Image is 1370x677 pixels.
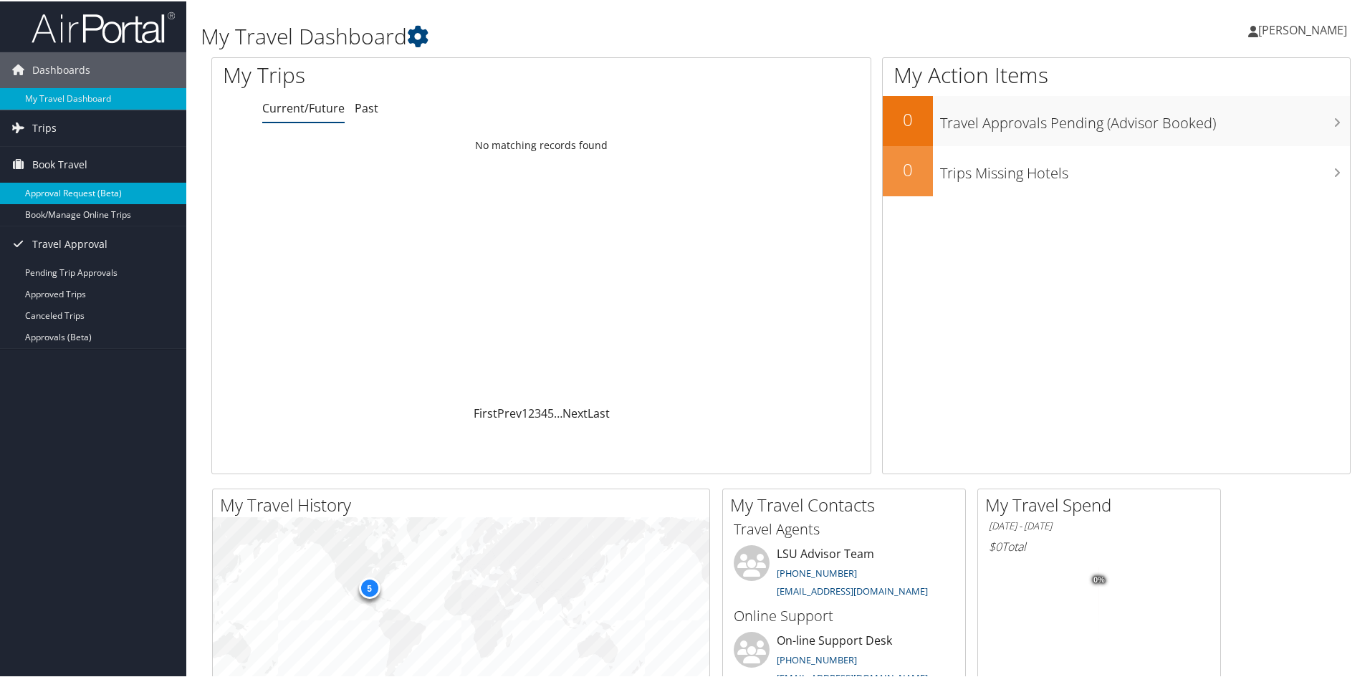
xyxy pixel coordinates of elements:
a: [PERSON_NAME] [1248,7,1361,50]
li: LSU Advisor Team [727,544,962,602]
h1: My Travel Dashboard [201,20,974,50]
span: Trips [32,109,57,145]
a: 0Trips Missing Hotels [883,145,1350,195]
a: Next [562,404,588,420]
a: 2 [528,404,535,420]
h3: Travel Agents [734,518,954,538]
h6: [DATE] - [DATE] [989,518,1209,532]
a: [PHONE_NUMBER] [777,652,857,665]
h1: My Action Items [883,59,1350,89]
a: 3 [535,404,541,420]
h2: 0 [883,106,933,130]
h2: My Travel History [220,491,709,516]
h1: My Trips [223,59,585,89]
a: 5 [547,404,554,420]
span: Book Travel [32,145,87,181]
a: [PHONE_NUMBER] [777,565,857,578]
img: airportal-logo.png [32,9,175,43]
div: 5 [358,576,380,597]
span: [PERSON_NAME] [1258,21,1347,37]
a: 4 [541,404,547,420]
span: Dashboards [32,51,90,87]
span: $0 [989,537,1002,553]
span: Travel Approval [32,225,107,261]
a: Prev [497,404,522,420]
a: [EMAIL_ADDRESS][DOMAIN_NAME] [777,583,928,596]
h3: Travel Approvals Pending (Advisor Booked) [940,105,1350,132]
h2: My Travel Contacts [730,491,965,516]
tspan: 0% [1093,575,1105,583]
span: … [554,404,562,420]
h2: My Travel Spend [985,491,1220,516]
a: Current/Future [262,99,345,115]
a: Last [588,404,610,420]
a: First [474,404,497,420]
a: 0Travel Approvals Pending (Advisor Booked) [883,95,1350,145]
h2: 0 [883,156,933,181]
a: 1 [522,404,528,420]
td: No matching records found [212,131,871,157]
h6: Total [989,537,1209,553]
h3: Online Support [734,605,954,625]
h3: Trips Missing Hotels [940,155,1350,182]
a: Past [355,99,378,115]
